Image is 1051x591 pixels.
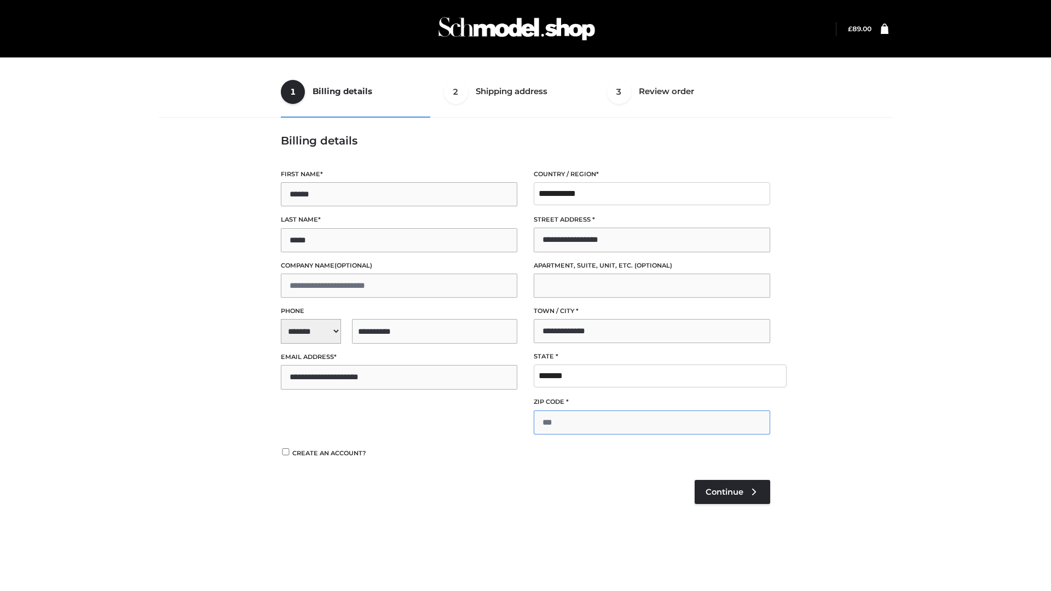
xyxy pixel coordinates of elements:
label: First name [281,169,517,179]
span: £ [848,25,852,33]
label: Last name [281,215,517,225]
label: Email address [281,352,517,362]
label: ZIP Code [534,397,770,407]
span: (optional) [634,262,672,269]
label: Country / Region [534,169,770,179]
bdi: 89.00 [848,25,871,33]
input: Create an account? [281,448,291,455]
label: Apartment, suite, unit, etc. [534,260,770,271]
label: Town / City [534,306,770,316]
span: Continue [706,487,743,497]
label: Company name [281,260,517,271]
h3: Billing details [281,134,770,147]
a: Continue [695,480,770,504]
label: State [534,351,770,362]
label: Phone [281,306,517,316]
span: (optional) [334,262,372,269]
span: Create an account? [292,449,366,457]
label: Street address [534,215,770,225]
img: Schmodel Admin 964 [435,7,599,50]
a: £89.00 [848,25,871,33]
